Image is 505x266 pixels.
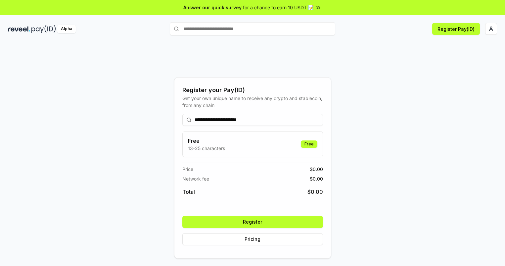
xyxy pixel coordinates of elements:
[432,23,480,35] button: Register Pay(ID)
[310,175,323,182] span: $ 0.00
[182,175,209,182] span: Network fee
[301,140,317,148] div: Free
[31,25,56,33] img: pay_id
[8,25,30,33] img: reveel_dark
[310,166,323,173] span: $ 0.00
[188,137,225,145] h3: Free
[182,216,323,228] button: Register
[182,95,323,109] div: Get your own unique name to receive any crypto and stablecoin, from any chain
[57,25,76,33] div: Alpha
[182,233,323,245] button: Pricing
[188,145,225,152] p: 13-25 characters
[183,4,242,11] span: Answer our quick survey
[243,4,314,11] span: for a chance to earn 10 USDT 📝
[182,85,323,95] div: Register your Pay(ID)
[307,188,323,196] span: $ 0.00
[182,166,193,173] span: Price
[182,188,195,196] span: Total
